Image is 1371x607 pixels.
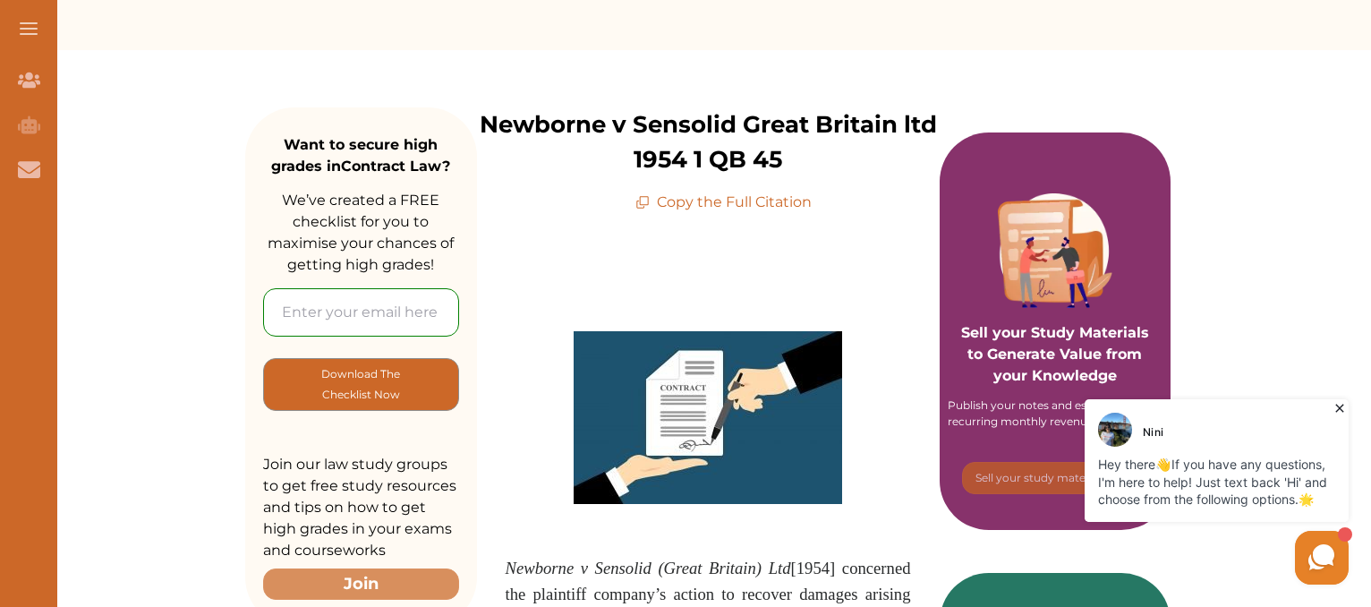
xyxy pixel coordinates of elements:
strong: Want to secure high grades in Contract Law ? [271,136,450,175]
iframe: HelpCrunch [941,395,1353,589]
input: Enter your email here [263,288,459,337]
p: Sell your Study Materials to Generate Value from your Knowledge [958,272,1154,387]
button: [object Object] [263,358,459,411]
em: Newborne v Sensolid (Great Britain) Ltd [506,559,791,577]
p: Newborne v Sensolid Great Britain ltd 1954 1 QB 45 [477,107,940,177]
span: We’ve created a FREE checklist for you to maximise your chances of getting high grades! [268,192,454,273]
p: Join our law study groups to get free study resources and tips on how to get high grades in your ... [263,454,459,561]
img: contract-4085336_1920-300x193.jpg [574,331,842,504]
img: Purple card image [998,193,1112,308]
span: [1954] c [506,559,850,577]
p: Copy the Full Citation [635,192,812,213]
p: Download The Checklist Now [300,363,422,406]
button: Join [263,569,459,600]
